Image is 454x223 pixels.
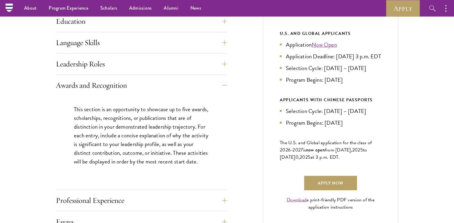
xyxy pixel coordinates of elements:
[280,30,381,37] div: U.S. and Global Applicants
[280,52,381,61] li: Application Deadline: [DATE] 3 p.m. EDT
[280,40,381,49] li: Application
[280,107,381,115] li: Selection Cycle: [DATE] – [DATE]
[280,146,367,161] span: to [DATE]
[56,78,227,93] button: Awards and Recognition
[280,118,381,127] li: Program Begins: [DATE]
[280,64,381,72] li: Selection Cycle: [DATE] – [DATE]
[325,146,352,154] span: from [DATE],
[291,146,301,154] span: -202
[56,14,227,29] button: Education
[280,196,381,211] div: a print-friendly PDF version of the application instructions
[308,154,310,161] span: 5
[280,139,372,154] span: The U.S. and Global application for the class of 202
[304,176,357,190] a: Apply Now
[280,75,381,84] li: Program Begins: [DATE]
[312,40,337,49] a: Now Open
[295,154,298,161] span: 0
[56,193,227,208] button: Professional Experience
[300,154,308,161] span: 202
[303,146,306,154] span: is
[352,146,360,154] span: 202
[280,96,381,104] div: APPLICANTS WITH CHINESE PASSPORTS
[74,105,209,166] p: This section is an opportunity to showcase up to five awards, scholarships, recognitions, or publ...
[287,196,307,203] a: Download
[310,154,340,161] span: at 3 p.m. EDT.
[288,146,291,154] span: 6
[56,57,227,71] button: Leadership Roles
[306,146,325,153] span: now open
[360,146,363,154] span: 5
[301,146,303,154] span: 7
[298,154,300,161] span: ,
[56,35,227,50] button: Language Skills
